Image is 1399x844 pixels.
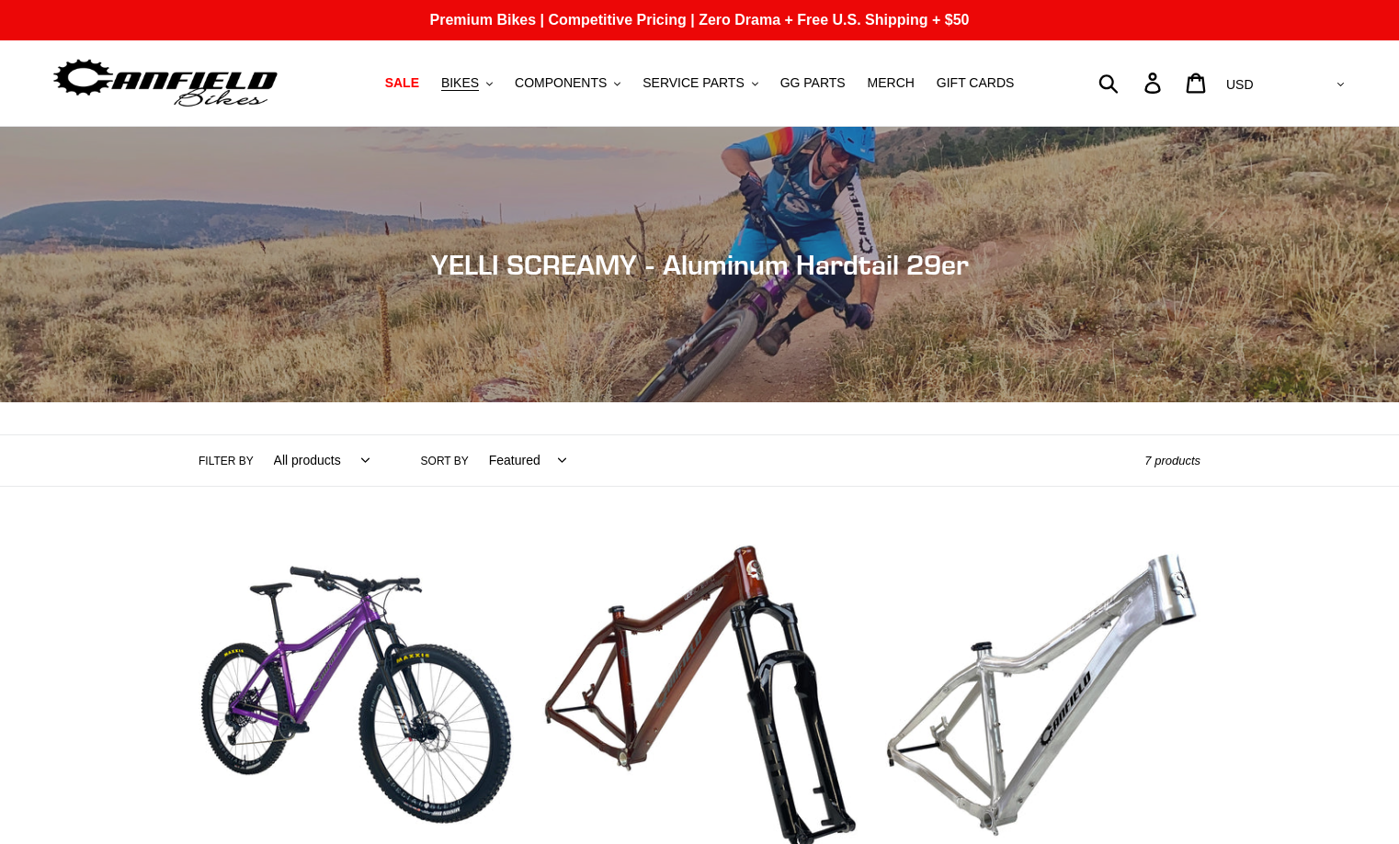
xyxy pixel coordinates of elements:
[771,71,855,96] a: GG PARTS
[1109,62,1155,103] input: Search
[859,71,924,96] a: MERCH
[51,54,280,112] img: Canfield Bikes
[780,75,846,91] span: GG PARTS
[199,453,254,469] label: Filter by
[506,71,630,96] button: COMPONENTS
[643,75,744,91] span: SERVICE PARTS
[376,71,428,96] a: SALE
[421,453,469,469] label: Sort by
[441,75,479,91] span: BIKES
[432,71,502,96] button: BIKES
[515,75,607,91] span: COMPONENTS
[633,71,767,96] button: SERVICE PARTS
[431,248,969,281] span: YELLI SCREAMY - Aluminum Hardtail 29er
[385,75,419,91] span: SALE
[927,71,1024,96] a: GIFT CARDS
[1144,454,1200,467] span: 7 products
[937,75,1015,91] span: GIFT CARDS
[868,75,915,91] span: MERCH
